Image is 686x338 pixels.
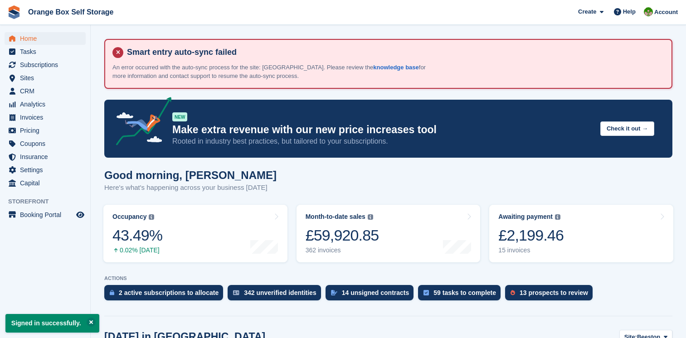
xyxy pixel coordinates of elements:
[498,246,564,254] div: 15 invoices
[5,45,86,58] a: menu
[5,164,86,176] a: menu
[104,169,277,181] h1: Good morning, [PERSON_NAME]
[373,64,418,71] a: knowledge base
[418,285,505,305] a: 59 tasks to complete
[511,290,515,295] img: prospect-51fa495bee0391a8d652442698ab0144808aea92771e9ea1ae160a38d050c398.svg
[20,45,74,58] span: Tasks
[103,205,287,262] a: Occupancy 43.49% 0.02% [DATE]
[7,5,21,19] img: stora-icon-8386f47178a22dfd0bd8f6a31ec36ba5ce8667c1dd55bd0f319d3a0aa187defe.svg
[20,85,74,97] span: CRM
[112,63,430,81] p: An error occurred with the auto-sync process for the site: [GEOGRAPHIC_DATA]. Please review the f...
[112,226,162,245] div: 43.49%
[306,226,379,245] div: £59,920.85
[600,121,654,136] button: Check it out →
[20,177,74,189] span: Capital
[112,213,146,221] div: Occupancy
[578,7,596,16] span: Create
[489,205,673,262] a: Awaiting payment £2,199.46 15 invoices
[368,214,373,220] img: icon-info-grey-7440780725fd019a000dd9b08b2336e03edf1995a4989e88bcd33f0948082b44.svg
[5,137,86,150] a: menu
[306,246,379,254] div: 362 invoices
[297,205,481,262] a: Month-to-date sales £59,920.85 362 invoices
[5,85,86,97] a: menu
[24,5,117,19] a: Orange Box Self Storage
[644,7,653,16] img: Eric Smith
[20,208,74,221] span: Booking Portal
[75,209,86,220] a: Preview store
[326,285,418,305] a: 14 unsigned contracts
[331,290,337,295] img: contract_signature_icon-13c848040528278c33f63329250d36e43548de30e8caae1d1a13099fd9432cc5.svg
[20,164,74,176] span: Settings
[654,8,678,17] span: Account
[20,137,74,150] span: Coupons
[20,98,74,111] span: Analytics
[123,47,664,58] h4: Smart entry auto-sync failed
[5,72,86,84] a: menu
[433,289,496,296] div: 59 tasks to complete
[20,72,74,84] span: Sites
[555,214,560,220] img: icon-info-grey-7440780725fd019a000dd9b08b2336e03edf1995a4989e88bcd33f0948082b44.svg
[112,246,162,254] div: 0.02% [DATE]
[20,32,74,45] span: Home
[20,111,74,124] span: Invoices
[5,98,86,111] a: menu
[172,136,593,146] p: Rooted in industry best practices, but tailored to your subscriptions.
[20,58,74,71] span: Subscriptions
[119,289,219,296] div: 2 active subscriptions to allocate
[172,112,187,121] div: NEW
[5,177,86,189] a: menu
[149,214,154,220] img: icon-info-grey-7440780725fd019a000dd9b08b2336e03edf1995a4989e88bcd33f0948082b44.svg
[104,275,672,281] p: ACTIONS
[5,124,86,137] a: menu
[20,124,74,137] span: Pricing
[104,183,277,193] p: Here's what's happening across your business [DATE]
[172,123,593,136] p: Make extra revenue with our new price increases tool
[233,290,239,295] img: verify_identity-adf6edd0f0f0b5bbfe63781bf79b02c33cf7c696d77639b501bdc392416b5a36.svg
[342,289,409,296] div: 14 unsigned contracts
[5,314,99,333] p: Signed in successfully.
[498,213,553,221] div: Awaiting payment
[306,213,365,221] div: Month-to-date sales
[498,226,564,245] div: £2,199.46
[423,290,429,295] img: task-75834270c22a3079a89374b754ae025e5fb1db73e45f91037f5363f120a921f8.svg
[623,7,636,16] span: Help
[108,97,172,149] img: price-adjustments-announcement-icon-8257ccfd72463d97f412b2fc003d46551f7dbcb40ab6d574587a9cd5c0d94...
[228,285,326,305] a: 342 unverified identities
[505,285,597,305] a: 13 prospects to review
[5,150,86,163] a: menu
[5,111,86,124] a: menu
[20,150,74,163] span: Insurance
[244,289,316,296] div: 342 unverified identities
[5,32,86,45] a: menu
[8,197,90,206] span: Storefront
[5,58,86,71] a: menu
[104,285,228,305] a: 2 active subscriptions to allocate
[110,290,114,295] img: active_subscription_to_allocate_icon-d502201f5373d7db506a760aba3b589e785aa758c864c3986d89f69b8ff3...
[5,208,86,221] a: menu
[520,289,588,296] div: 13 prospects to review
